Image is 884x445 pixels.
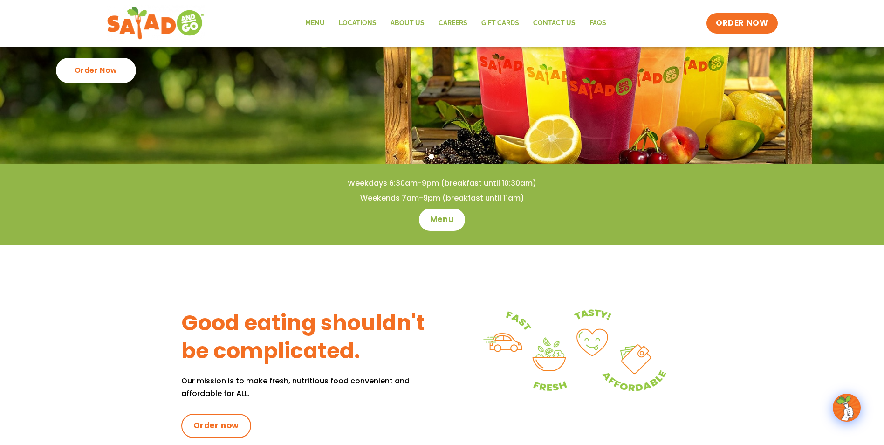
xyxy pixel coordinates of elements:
[429,154,434,159] span: Go to slide 1
[474,13,526,34] a: GIFT CARDS
[19,178,865,188] h4: Weekdays 6:30am-9pm (breakfast until 10:30am)
[298,13,613,34] nav: Menu
[430,214,454,225] span: Menu
[419,209,465,231] a: Menu
[706,13,777,34] a: ORDER NOW
[582,13,613,34] a: FAQs
[56,58,136,83] div: Order Now
[19,193,865,203] h4: Weekends 7am-9pm (breakfast until 11am)
[107,5,205,42] img: new-SAG-logo-768×292
[439,154,445,159] span: Go to slide 2
[181,309,442,365] h3: Good eating shouldn't be complicated.
[181,375,442,400] p: Our mission is to make fresh, nutritious food convenient and affordable for ALL.
[384,13,432,34] a: About Us
[181,414,251,438] a: Order now
[716,18,768,29] span: ORDER NOW
[193,420,239,431] span: Order now
[450,154,455,159] span: Go to slide 3
[332,13,384,34] a: Locations
[834,395,860,421] img: wpChatIcon
[432,13,474,34] a: Careers
[298,13,332,34] a: Menu
[526,13,582,34] a: Contact Us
